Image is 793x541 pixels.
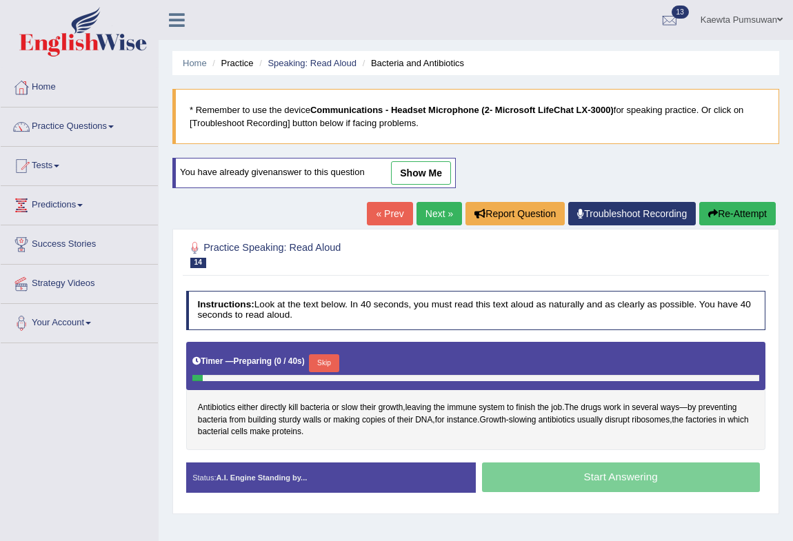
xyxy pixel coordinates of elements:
span: Click to see word definition [516,402,535,414]
a: Strategy Videos [1,265,158,299]
div: Status: [186,462,476,493]
h5: Timer — [192,357,305,366]
b: ( [274,356,277,366]
a: « Prev [367,202,412,225]
span: Click to see word definition [248,414,277,427]
span: Click to see word definition [581,402,601,414]
span: Click to see word definition [551,402,562,414]
span: Click to see word definition [435,414,445,427]
a: Home [183,58,207,68]
span: Click to see word definition [509,414,536,427]
b: Communications - Headset Microphone (2- Microsoft LifeChat LX-3000) [310,105,614,115]
span: Click to see word definition [229,414,245,427]
button: Re-Attempt [699,202,776,225]
span: Click to see word definition [237,402,258,414]
span: Click to see word definition [360,402,376,414]
b: 0 / 40s [277,356,301,366]
button: Report Question [465,202,565,225]
span: Click to see word definition [231,426,248,438]
div: You have already given answer to this question [172,158,456,188]
span: Click to see word definition [699,402,737,414]
span: Click to see word definition [260,402,286,414]
span: Click to see word definition [303,414,321,427]
span: Click to see word definition [434,402,445,414]
a: Predictions [1,186,158,221]
a: Next » [416,202,462,225]
a: show me [391,161,451,185]
span: Click to see word definition [198,402,235,414]
span: Click to see word definition [507,402,514,414]
li: Bacteria and Antibiotics [359,57,464,70]
span: Click to see word definition [687,402,696,414]
a: Practice Questions [1,108,158,142]
span: Click to see word definition [279,414,301,427]
span: Click to see word definition [564,402,579,414]
span: Click to see word definition [447,414,477,427]
span: Click to see word definition [250,426,270,438]
b: ) [302,356,305,366]
span: Click to see word definition [603,402,621,414]
a: Success Stories [1,225,158,260]
span: Click to see word definition [672,414,683,427]
a: Tests [1,147,158,181]
span: Click to see word definition [632,414,670,427]
span: Click to see word definition [661,402,679,414]
span: Click to see word definition [388,414,395,427]
span: Click to see word definition [448,402,476,414]
span: Click to see word definition [341,402,358,414]
span: Click to see word definition [272,426,301,438]
a: Your Account [1,304,158,338]
h4: Look at the text below. In 40 seconds, you must read this text aloud as naturally and as clearly ... [186,291,766,330]
a: Home [1,68,158,103]
span: Click to see word definition [623,402,630,414]
span: Click to see word definition [632,402,658,414]
span: Click to see word definition [685,414,716,427]
span: Click to see word definition [605,414,630,427]
button: Skip [309,354,339,372]
span: Click to see word definition [332,402,339,414]
span: Click to see word definition [397,414,413,427]
span: Click to see word definition [301,402,330,414]
span: Click to see word definition [479,402,505,414]
span: Click to see word definition [288,402,298,414]
span: Click to see word definition [537,402,549,414]
span: Click to see word definition [727,414,748,427]
span: 13 [672,6,689,19]
span: Click to see word definition [415,414,432,427]
span: Click to see word definition [198,414,227,427]
span: Click to see word definition [405,402,432,414]
span: Click to see word definition [379,402,403,414]
b: Instructions: [197,299,254,309]
span: Click to see word definition [323,414,331,427]
span: Click to see word definition [198,426,229,438]
span: Click to see word definition [577,414,603,427]
div: , . — , . - , . [186,342,766,450]
li: Practice [209,57,253,70]
a: Speaking: Read Aloud [268,58,357,68]
span: Click to see word definition [539,414,575,427]
span: Click to see word definition [719,414,725,427]
strong: A.I. Engine Standing by... [217,473,308,482]
h2: Practice Speaking: Read Aloud [186,239,545,268]
span: Click to see word definition [362,414,385,427]
blockquote: * Remember to use the device for speaking practice. Or click on [Troubleshoot Recording] button b... [172,89,779,144]
span: Click to see word definition [333,414,359,427]
span: Click to see word definition [479,414,505,427]
a: Troubleshoot Recording [568,202,696,225]
b: Preparing [234,356,272,366]
span: 14 [190,258,206,268]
